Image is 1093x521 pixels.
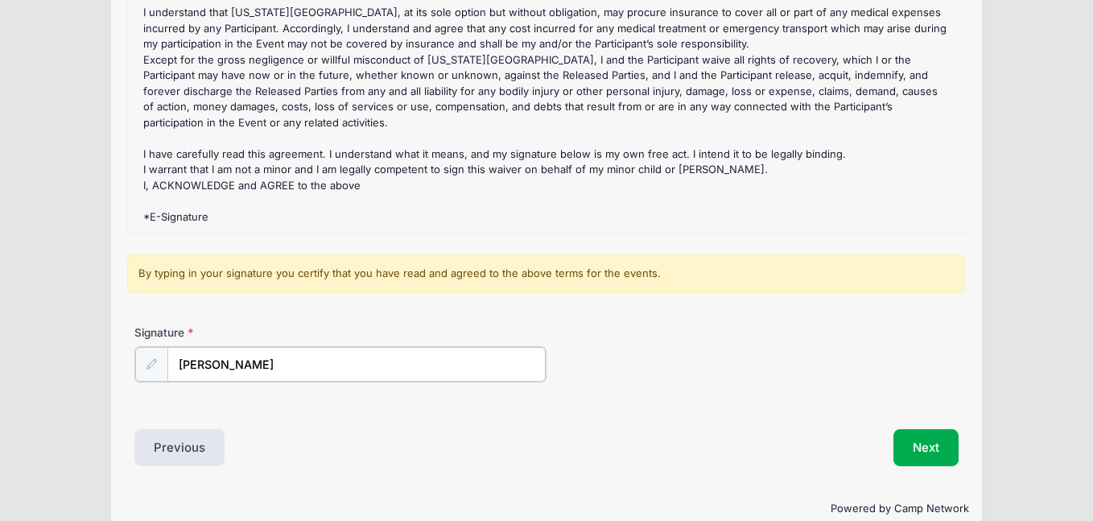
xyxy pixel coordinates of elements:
p: Powered by Camp Network [124,501,968,517]
input: Enter first and last name [167,347,546,382]
div: By typing in your signature you certify that you have read and agreed to the above terms for the ... [127,254,967,293]
button: Previous [134,429,225,466]
button: Next [893,429,959,466]
label: Signature [134,325,340,341]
